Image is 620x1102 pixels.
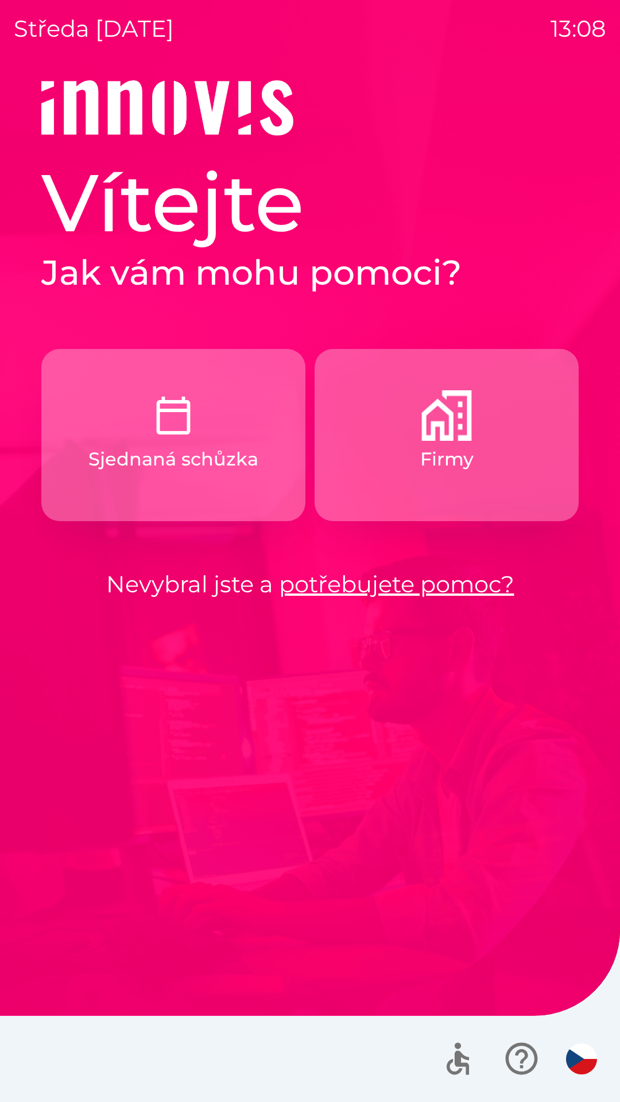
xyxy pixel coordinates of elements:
img: cs flag [566,1043,597,1074]
img: Logo [41,80,579,135]
button: Sjednaná schůzka [41,349,305,521]
h2: Jak vám mohu pomoci? [41,251,579,294]
h1: Vítejte [41,154,579,251]
p: 13:08 [551,11,606,46]
p: středa [DATE] [14,11,174,46]
img: c9327dbc-1a48-4f3f-9883-117394bbe9e6.png [148,390,199,441]
p: Firmy [420,445,474,473]
p: Sjednaná schůzka [88,445,258,473]
img: 9a63d080-8abe-4a1b-b674-f4d7141fb94c.png [421,390,472,441]
button: Firmy [315,349,579,521]
p: Nevybral jste a [41,567,579,602]
a: potřebujete pomoc? [279,570,514,598]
